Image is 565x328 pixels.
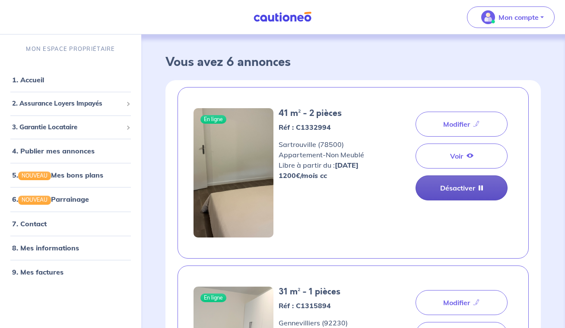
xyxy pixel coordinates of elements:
[498,12,539,22] p: Mon compte
[26,45,115,53] p: MON ESPACE PROPRIÉTAIRE
[3,71,138,88] div: 1. Accueil
[279,108,375,119] h5: 41 m² - 2 pièces
[416,175,508,200] a: Désactiver
[416,144,508,169] a: Voir
[12,268,63,276] a: 9. Mes factures
[3,166,138,184] div: 5.NOUVEAUMes bons plans
[416,112,508,137] a: Modifier
[3,142,138,159] div: 4. Publier mes annonces
[12,219,47,228] a: 7. Contact
[12,171,103,179] a: 5.NOUVEAUMes bons plans
[335,161,359,169] strong: [DATE]
[279,301,331,310] strong: Réf : C1315894
[467,6,555,28] button: illu_account_valid_menu.svgMon compte
[3,191,138,208] div: 6.NOUVEAUParrainage
[3,119,138,136] div: 3. Garantie Locataire
[194,108,273,237] img: Photo%2020-06-2025%2021%2055%2015.jpg
[200,115,226,124] span: En ligne
[416,290,508,315] a: Modifier
[12,75,44,84] a: 1. Accueil
[12,99,123,109] span: 2. Assurance Loyers Impayés
[12,122,123,132] span: 3. Garantie Locataire
[3,215,138,232] div: 7. Contact
[296,171,327,180] em: €/mois cc
[3,263,138,281] div: 9. Mes factures
[279,140,375,170] span: Sartrouville (78500) Appartement - Non Meublé
[165,55,541,70] h3: Vous avez 6 annonces
[3,95,138,112] div: 2. Assurance Loyers Impayés
[200,294,226,302] span: En ligne
[279,123,331,131] strong: Réf : C1332994
[12,147,95,155] a: 4. Publier mes annonces
[481,10,495,24] img: illu_account_valid_menu.svg
[279,287,375,297] h5: 31 m² - 1 pièces
[12,244,79,252] a: 8. Mes informations
[250,12,315,22] img: Cautioneo
[12,195,89,203] a: 6.NOUVEAUParrainage
[3,239,138,256] div: 8. Mes informations
[279,171,327,180] strong: 1200
[279,160,375,170] p: Libre à partir du :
